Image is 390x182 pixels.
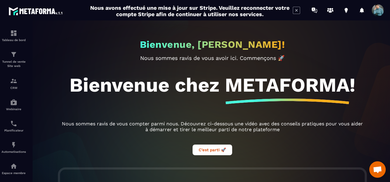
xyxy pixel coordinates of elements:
[2,38,26,42] p: Tableau de bord
[2,115,26,137] a: schedulerschedulerPlanificateur
[2,25,26,46] a: formationformationTableau de bord
[10,141,17,149] img: automations
[10,163,17,170] img: automations
[193,147,232,152] a: C’est parti 🚀
[2,73,26,94] a: formationformationCRM
[10,51,17,58] img: formation
[10,77,17,85] img: formation
[10,30,17,37] img: formation
[9,5,63,16] img: logo
[2,46,26,73] a: formationformationTunnel de vente Site web
[2,150,26,153] p: Automatisations
[60,121,365,132] p: Nous sommes ravis de vous compter parmi nous. Découvrez ci-dessous une vidéo avec des conseils pr...
[2,107,26,111] p: Webinaire
[2,137,26,158] a: automationsautomationsAutomatisations
[2,60,26,68] p: Tunnel de vente Site web
[69,73,355,96] h1: Bienvenue chez METAFORMA!
[90,5,290,17] h2: Nous avons effectué une mise à jour sur Stripe. Veuillez reconnecter votre compte Stripe afin de ...
[10,99,17,106] img: automations
[2,129,26,132] p: Planificateur
[2,158,26,179] a: automationsautomationsEspace membre
[2,86,26,89] p: CRM
[2,94,26,115] a: automationsautomationsWebinaire
[10,120,17,127] img: scheduler
[2,171,26,175] p: Espace membre
[60,55,365,61] p: Nous sommes ravis de vous avoir ici. Commençons 🚀
[369,161,386,178] div: Ouvrir le chat
[193,145,232,155] button: C’est parti 🚀
[140,39,285,50] h2: Bienvenue, [PERSON_NAME]!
